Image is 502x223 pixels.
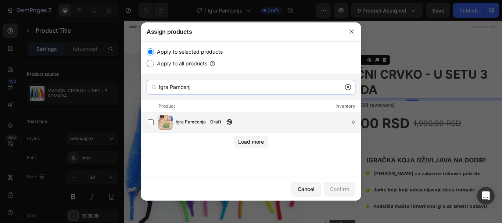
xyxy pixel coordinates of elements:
[241,43,271,49] div: Product Title
[337,113,394,127] div: 1,990.00 RSD
[291,175,416,182] strong: [PERSON_NAME] za zabavne trikove i pokrete
[158,102,175,110] div: Product
[270,94,316,103] p: (1298 reviewers)
[324,182,355,197] button: Confirm
[330,185,349,193] div: Confirm
[234,136,268,148] button: Load more
[207,118,224,126] div: Draft
[154,47,223,56] label: Apply to selected products
[232,110,334,130] div: 1,190.00 RSD
[232,157,276,201] img: Alt Image
[141,22,342,41] div: Assign products
[141,42,361,177] div: />
[154,59,207,68] label: Apply to all products
[232,53,441,91] h1: MAGIČNI CRVKO - U SETU 3 KOMADA
[147,80,355,94] input: Search products
[352,119,361,126] div: 0
[283,158,423,167] strong: IGRAČKA KOJA OŽIVLJAVA NA DODIR!
[477,187,495,205] div: Open Intercom Messenger
[235,39,239,49] div: -
[239,39,251,48] div: 40%
[291,194,409,201] strong: Jarke boje koje oduševljavaju decu i odrasle
[158,115,173,130] img: product-img
[298,185,315,193] div: Cancel
[336,102,355,110] div: Inventory
[176,118,206,126] span: Igra Pamćenja
[291,213,423,220] strong: Podstiče maštu i kreativnu igru uz smeh i zabavu
[251,39,263,49] div: OFF
[291,182,321,197] button: Cancel
[238,138,264,145] div: Load more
